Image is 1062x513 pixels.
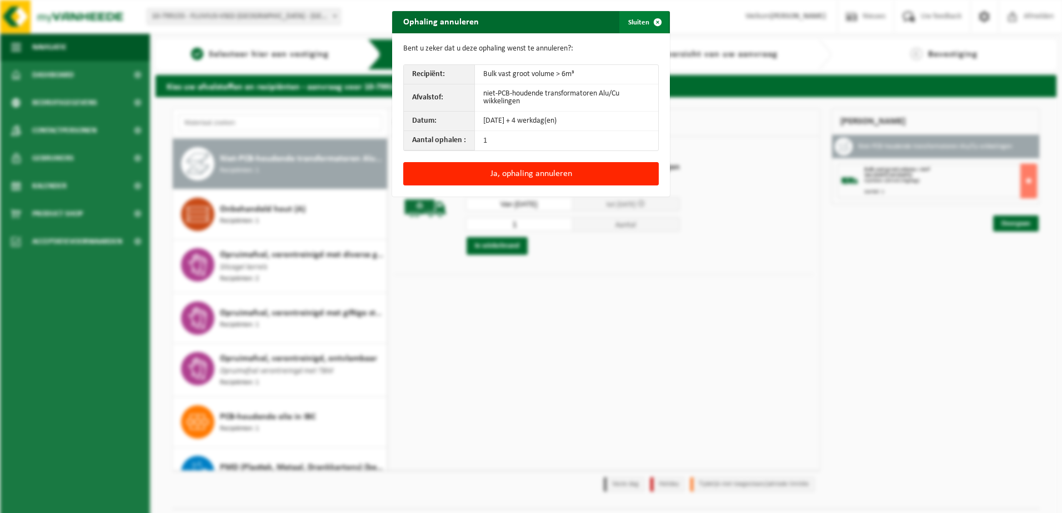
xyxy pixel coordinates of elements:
th: Recipiënt: [404,65,475,84]
th: Aantal ophalen : [404,131,475,150]
td: 1 [475,131,658,150]
td: Bulk vast groot volume > 6m³ [475,65,658,84]
button: Sluiten [619,11,669,33]
th: Datum: [404,112,475,131]
button: Ja, ophaling annuleren [403,162,659,185]
td: niet-PCB-houdende transformatoren Alu/Cu wikkelingen [475,84,658,112]
p: Bent u zeker dat u deze ophaling wenst te annuleren?: [403,44,659,53]
h2: Ophaling annuleren [392,11,490,32]
td: [DATE] + 4 werkdag(en) [475,112,658,131]
th: Afvalstof: [404,84,475,112]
